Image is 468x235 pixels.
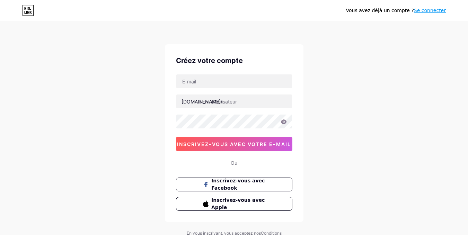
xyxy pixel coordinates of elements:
font: Inscrivez-vous avec Facebook [211,178,265,191]
font: Créez votre compte [176,56,243,65]
input: nom d'utilisateur [176,94,292,108]
font: inscrivez-vous avec votre e-mail [177,141,291,147]
button: Inscrivez-vous avec Apple [176,197,292,211]
input: E-mail [176,74,292,88]
font: Vous avez déjà un compte ? [346,8,414,13]
font: [DOMAIN_NAME]/ [182,99,222,105]
font: Inscrivez-vous avec Apple [211,197,265,210]
button: inscrivez-vous avec votre e-mail [176,137,292,151]
a: Se connecter [414,8,446,13]
button: Inscrivez-vous avec Facebook [176,178,292,191]
font: Ou [231,160,237,166]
